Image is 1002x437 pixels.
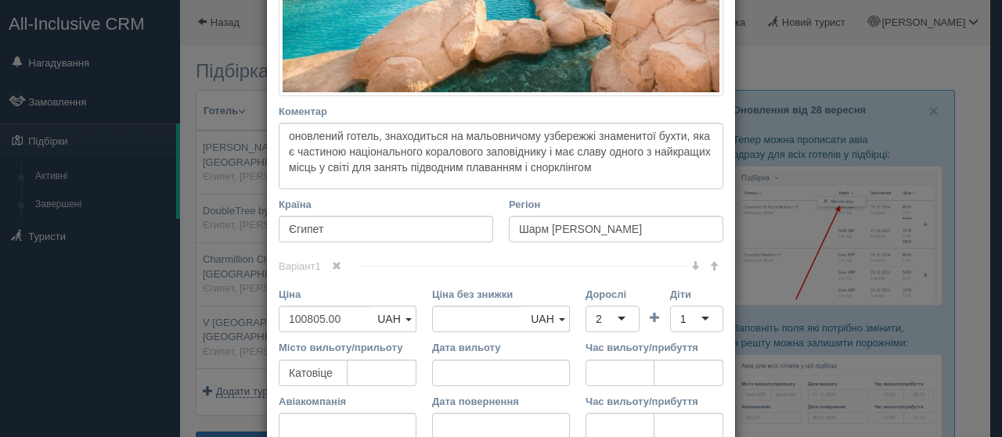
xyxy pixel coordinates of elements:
label: Місто вильоту/прильоту [279,340,416,355]
a: UAH [525,306,570,332]
div: 1 [680,311,687,327]
label: Дата вильоту [432,340,570,355]
label: Діти [670,287,723,302]
span: Варіант [279,260,358,272]
label: Авіакомпанія [279,394,416,409]
label: Регіон [509,197,723,212]
label: Дорослі [586,287,640,302]
label: Ціна без знижки [432,287,570,302]
label: Дата повернення [432,394,570,409]
span: 1 [315,260,320,272]
label: Час вильоту/прибуття [586,340,723,355]
div: 2 [596,311,602,327]
label: Країна [279,197,493,212]
label: Коментар [279,104,723,119]
span: UAH [377,313,401,325]
a: UAH [372,306,416,332]
span: UAH [531,313,554,325]
label: Ціна [279,287,416,302]
label: Час вильоту/прибуття [586,394,723,409]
